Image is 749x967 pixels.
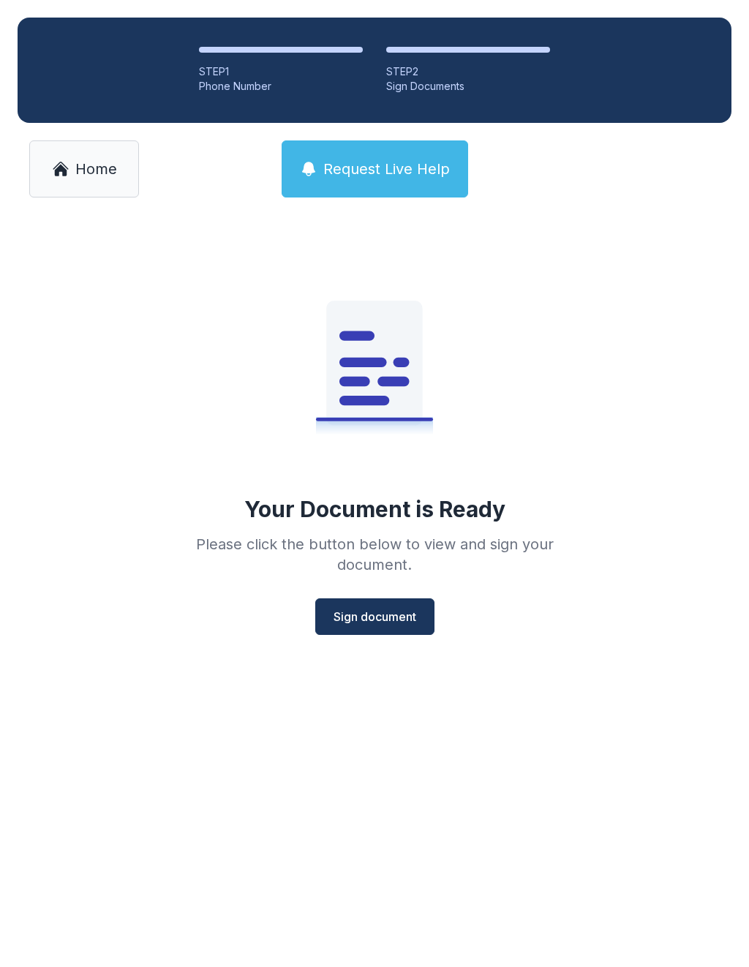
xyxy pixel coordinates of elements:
span: Request Live Help [323,159,450,179]
div: Phone Number [199,79,363,94]
div: Please click the button below to view and sign your document. [164,534,585,575]
div: STEP 1 [199,64,363,79]
span: Home [75,159,117,179]
div: STEP 2 [386,64,550,79]
div: Sign Documents [386,79,550,94]
div: Your Document is Ready [244,496,505,522]
span: Sign document [334,608,416,625]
